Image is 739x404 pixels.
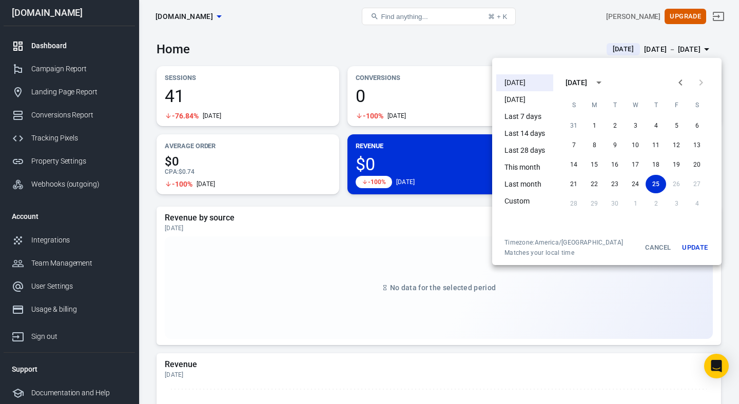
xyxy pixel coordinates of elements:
[496,108,553,125] li: Last 7 days
[606,95,624,115] span: Tuesday
[605,155,625,174] button: 16
[670,72,691,93] button: Previous month
[625,155,646,174] button: 17
[641,238,674,257] button: Cancel
[625,175,646,193] button: 24
[666,136,687,154] button: 12
[647,95,665,115] span: Thursday
[496,125,553,142] li: Last 14 days
[625,136,646,154] button: 10
[496,74,553,91] li: [DATE]
[504,238,623,247] div: Timezone: America/[GEOGRAPHIC_DATA]
[585,95,604,115] span: Monday
[584,136,605,154] button: 8
[584,155,605,174] button: 15
[678,238,711,257] button: Update
[496,91,553,108] li: [DATE]
[563,116,584,135] button: 31
[496,159,553,176] li: This month
[666,116,687,135] button: 5
[504,249,623,257] span: Matches your local time
[646,136,666,154] button: 11
[496,142,553,159] li: Last 28 days
[687,136,707,154] button: 13
[590,74,608,91] button: calendar view is open, switch to year view
[687,155,707,174] button: 20
[566,77,587,88] div: [DATE]
[666,155,687,174] button: 19
[605,116,625,135] button: 2
[688,95,706,115] span: Saturday
[646,116,666,135] button: 4
[584,175,605,193] button: 22
[704,354,729,378] div: Open Intercom Messenger
[625,116,646,135] button: 3
[563,136,584,154] button: 7
[584,116,605,135] button: 1
[496,176,553,193] li: Last month
[626,95,645,115] span: Wednesday
[563,155,584,174] button: 14
[687,116,707,135] button: 6
[646,155,666,174] button: 18
[646,175,666,193] button: 25
[565,95,583,115] span: Sunday
[605,175,625,193] button: 23
[563,175,584,193] button: 21
[496,193,553,210] li: Custom
[605,136,625,154] button: 9
[667,95,686,115] span: Friday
